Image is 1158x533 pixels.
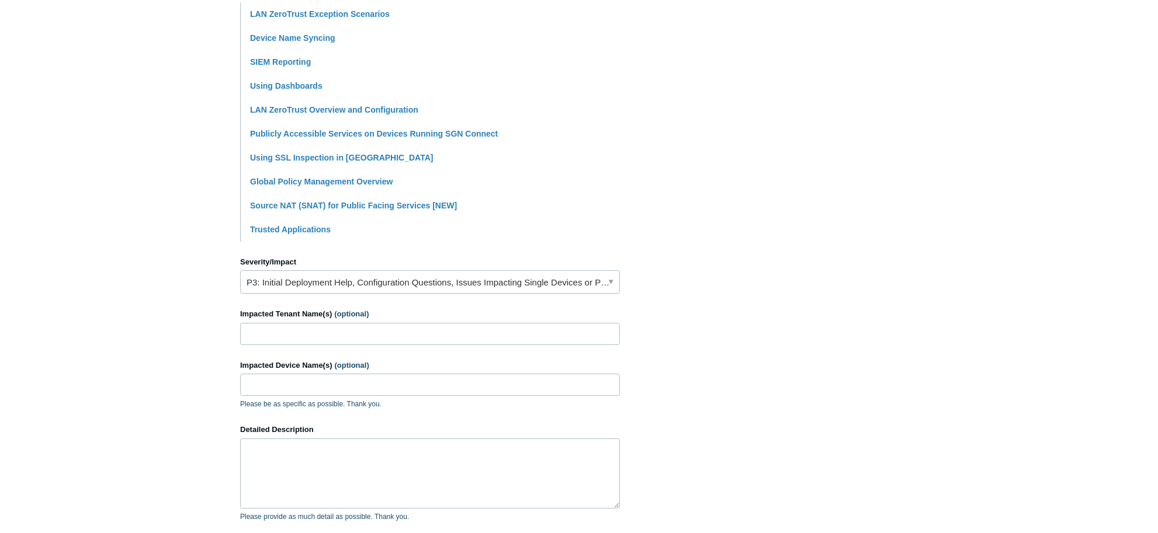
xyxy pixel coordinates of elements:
[250,33,335,43] a: Device Name Syncing
[240,399,620,409] p: Please be as specific as possible. Thank you.
[250,153,433,162] a: Using SSL Inspection in [GEOGRAPHIC_DATA]
[240,270,620,294] a: P3: Initial Deployment Help, Configuration Questions, Issues Impacting Single Devices or Past Out...
[240,511,620,522] p: Please provide as much detail as possible. Thank you.
[250,105,418,114] a: LAN ZeroTrust Overview and Configuration
[250,177,393,186] a: Global Policy Management Overview
[334,309,369,318] span: (optional)
[250,81,323,90] a: Using Dashboards
[240,360,620,371] label: Impacted Device Name(s)
[250,57,311,67] a: SIEM Reporting
[250,9,390,19] a: LAN ZeroTrust Exception Scenarios
[250,225,331,234] a: Trusted Applications
[335,361,369,370] span: (optional)
[240,308,620,320] label: Impacted Tenant Name(s)
[240,424,620,436] label: Detailed Description
[240,256,620,268] label: Severity/Impact
[250,201,457,210] a: Source NAT (SNAT) for Public Facing Services [NEW]
[250,129,498,138] a: Publicly Accessible Services on Devices Running SGN Connect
